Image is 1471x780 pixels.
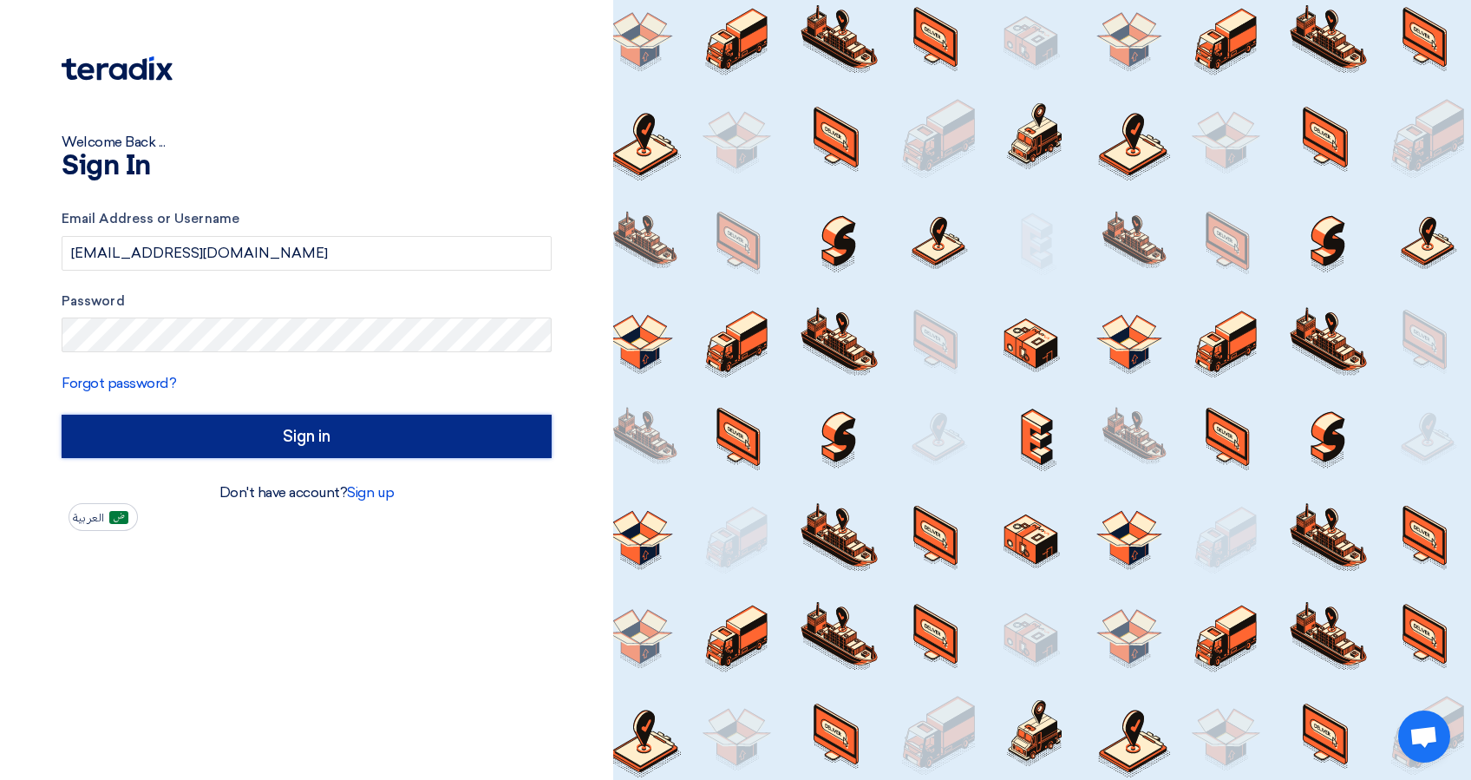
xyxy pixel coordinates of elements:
[62,132,552,153] div: Welcome Back ...
[62,292,552,311] label: Password
[62,415,552,458] input: Sign in
[62,375,176,391] a: Forgot password?
[1398,711,1450,763] div: Open chat
[62,236,552,271] input: Enter your business email or username
[109,511,128,524] img: ar-AR.png
[347,484,394,501] a: Sign up
[62,153,552,180] h1: Sign In
[62,209,552,229] label: Email Address or Username
[73,512,104,524] span: العربية
[69,503,138,531] button: العربية
[62,482,552,503] div: Don't have account?
[62,56,173,81] img: Teradix logo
